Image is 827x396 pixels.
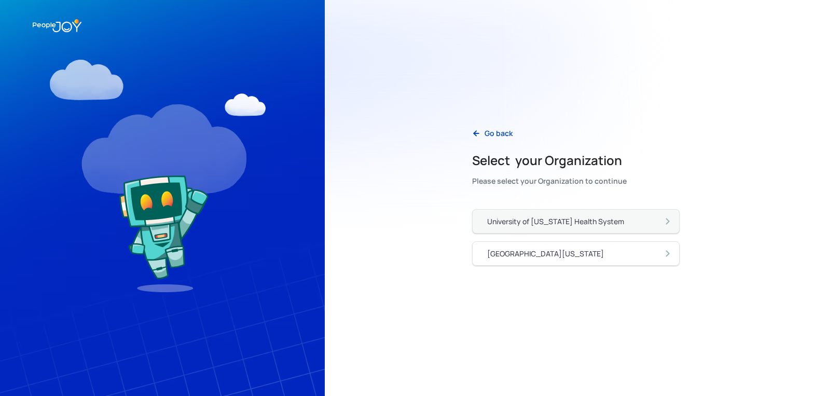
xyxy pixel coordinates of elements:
[472,174,627,188] div: Please select your Organization to continue
[472,152,627,169] h2: Select your Organization
[485,128,513,139] div: Go back
[464,122,521,144] a: Go back
[472,241,680,266] a: [GEOGRAPHIC_DATA][US_STATE]
[487,216,624,227] div: University of [US_STATE] Health System
[472,209,680,234] a: University of [US_STATE] Health System
[487,249,604,259] div: [GEOGRAPHIC_DATA][US_STATE]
